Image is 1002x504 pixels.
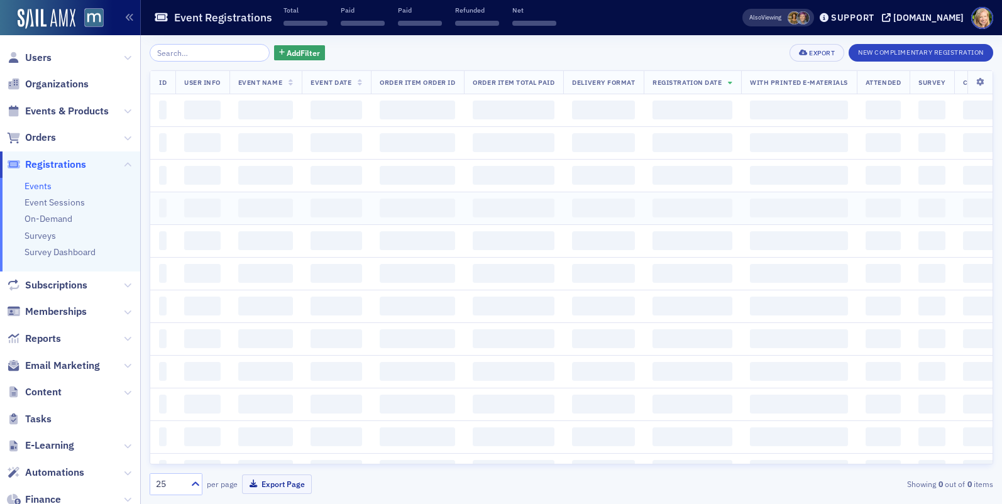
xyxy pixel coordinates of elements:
[572,362,635,381] span: ‌
[936,478,945,490] strong: 0
[242,474,312,494] button: Export Page
[184,78,221,87] span: User Info
[572,133,635,152] span: ‌
[750,166,848,185] span: ‌
[750,199,848,217] span: ‌
[380,329,455,348] span: ‌
[652,329,732,348] span: ‌
[572,231,635,250] span: ‌
[721,478,993,490] div: Showing out of items
[287,47,320,58] span: Add Filter
[749,13,761,21] div: Also
[473,231,554,250] span: ‌
[380,427,455,446] span: ‌
[184,297,221,315] span: ‌
[311,264,362,283] span: ‌
[652,199,732,217] span: ‌
[159,231,167,250] span: ‌
[652,297,732,315] span: ‌
[750,460,848,479] span: ‌
[652,264,732,283] span: ‌
[159,297,167,315] span: ‌
[7,332,61,346] a: Reports
[341,21,385,26] span: ‌
[380,133,455,152] span: ‌
[184,362,221,381] span: ‌
[238,101,293,119] span: ‌
[398,6,442,14] p: Paid
[311,362,362,381] span: ‌
[238,395,293,414] span: ‌
[18,9,75,29] img: SailAMX
[572,264,635,283] span: ‌
[866,231,901,250] span: ‌
[311,166,362,185] span: ‌
[7,158,86,172] a: Registrations
[918,101,945,119] span: ‌
[512,6,556,14] p: Net
[473,329,554,348] span: ‌
[238,133,293,152] span: ‌
[788,11,801,25] span: Laura Swann
[473,395,554,414] span: ‌
[7,385,62,399] a: Content
[572,427,635,446] span: ‌
[159,329,167,348] span: ‌
[398,21,442,26] span: ‌
[7,51,52,65] a: Users
[25,51,52,65] span: Users
[652,460,732,479] span: ‌
[866,329,901,348] span: ‌
[866,264,901,283] span: ‌
[25,131,56,145] span: Orders
[918,264,945,283] span: ‌
[849,44,993,62] button: New Complimentary Registration
[380,166,455,185] span: ‌
[184,329,221,348] span: ‌
[652,231,732,250] span: ‌
[866,133,901,152] span: ‌
[159,460,167,479] span: ‌
[184,199,221,217] span: ‌
[473,133,554,152] span: ‌
[749,13,781,22] span: Viewing
[866,395,901,414] span: ‌
[918,78,945,87] span: Survey
[238,264,293,283] span: ‌
[184,166,221,185] span: ‌
[572,329,635,348] span: ‌
[918,297,945,315] span: ‌
[159,362,167,381] span: ‌
[918,133,945,152] span: ‌
[25,332,61,346] span: Reports
[750,264,848,283] span: ‌
[174,10,272,25] h1: Event Registrations
[159,101,167,119] span: ‌
[750,329,848,348] span: ‌
[25,158,86,172] span: Registrations
[572,199,635,217] span: ‌
[380,231,455,250] span: ‌
[572,297,635,315] span: ‌
[25,197,85,208] a: Event Sessions
[184,460,221,479] span: ‌
[455,6,499,14] p: Refunded
[311,460,362,479] span: ‌
[159,133,167,152] span: ‌
[866,199,901,217] span: ‌
[965,478,974,490] strong: 0
[750,395,848,414] span: ‌
[7,439,74,452] a: E-Learning
[25,180,52,192] a: Events
[7,278,87,292] a: Subscriptions
[750,297,848,315] span: ‌
[652,101,732,119] span: ‌
[311,329,362,348] span: ‌
[75,8,104,30] a: View Homepage
[652,78,722,87] span: Registration Date
[159,199,167,217] span: ‌
[572,101,635,119] span: ‌
[652,166,732,185] span: ‌
[790,44,844,62] button: Export
[311,199,362,217] span: ‌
